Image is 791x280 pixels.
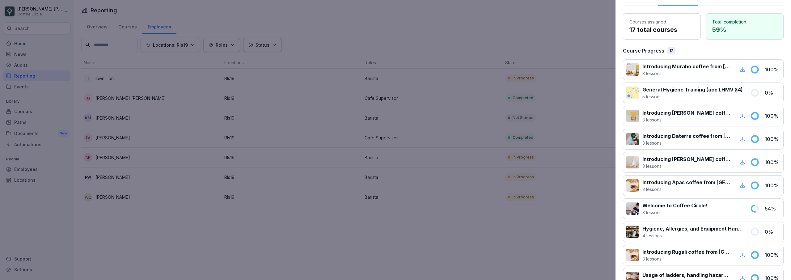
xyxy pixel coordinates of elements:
[765,89,780,96] p: 0 %
[642,271,731,279] p: Usage of ladders, handling hazardous substances, and working with a screen
[642,248,731,256] p: Introducing Rugali coffee from [GEOGRAPHIC_DATA]
[629,19,694,25] p: Courses assigned
[629,25,694,34] p: 17 total courses
[642,86,743,93] p: General Hygiene Training (acc LHMV §4)
[667,47,675,54] div: 17
[765,159,780,166] p: 100 %
[765,66,780,73] p: 100 %
[642,163,731,169] p: 3 lessons
[765,182,780,189] p: 100 %
[642,256,731,262] p: 3 lessons
[642,132,731,140] p: Introducing Daterra coffee from [GEOGRAPHIC_DATA]
[642,179,731,186] p: Introducing Apas coffee from [GEOGRAPHIC_DATA]
[712,25,777,34] p: 59 %
[642,140,731,146] p: 3 lessons
[642,225,743,232] p: Hygiene, Allergies, and Equipment Handling
[765,228,780,235] p: 0 %
[765,135,780,143] p: 100 %
[642,93,743,100] p: 5 lessons
[642,202,708,209] p: Welcome to Coffee Circle!
[642,155,731,163] p: Introducing [PERSON_NAME] coffee from [GEOGRAPHIC_DATA]
[712,19,777,25] p: Total completion
[642,117,731,123] p: 3 lessons
[642,186,731,193] p: 3 lessons
[642,109,731,117] p: Introducing [PERSON_NAME] coffee from [GEOGRAPHIC_DATA]
[623,47,664,54] p: Course Progress
[642,209,708,216] p: 3 lessons
[642,63,731,70] p: Introducing Muraho coffee from [GEOGRAPHIC_DATA]
[765,112,780,120] p: 100 %
[642,70,731,77] p: 3 lessons
[765,251,780,259] p: 100 %
[765,205,780,212] p: 54 %
[642,232,743,239] p: 4 lessons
